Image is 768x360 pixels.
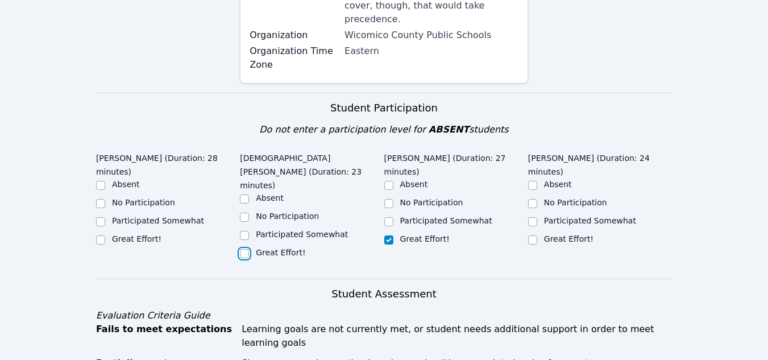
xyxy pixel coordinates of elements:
[96,309,672,322] div: Evaluation Criteria Guide
[112,234,161,243] label: Great Effort!
[256,212,319,221] label: No Participation
[344,44,518,58] div: Eastern
[112,198,175,207] label: No Participation
[528,148,672,179] legend: [PERSON_NAME] (Duration: 24 minutes)
[429,124,469,135] span: ABSENT
[96,100,672,116] h3: Student Participation
[400,198,463,207] label: No Participation
[400,234,450,243] label: Great Effort!
[544,198,607,207] label: No Participation
[96,123,672,136] div: Do not enter a participation level for students
[256,248,305,257] label: Great Effort!
[384,148,528,179] legend: [PERSON_NAME] (Duration: 27 minutes)
[250,28,338,42] label: Organization
[250,44,338,72] label: Organization Time Zone
[242,322,672,350] div: Learning goals are not currently met, or student needs additional support in order to meet learni...
[96,148,240,179] legend: [PERSON_NAME] (Duration: 28 minutes)
[544,234,593,243] label: Great Effort!
[96,286,672,302] h3: Student Assessment
[96,322,235,350] div: Fails to meet expectations
[112,216,204,225] label: Participated Somewhat
[400,216,492,225] label: Participated Somewhat
[240,148,384,192] legend: [DEMOGRAPHIC_DATA][PERSON_NAME] (Duration: 23 minutes)
[400,180,428,189] label: Absent
[256,193,284,202] label: Absent
[256,230,348,239] label: Participated Somewhat
[544,180,572,189] label: Absent
[112,180,140,189] label: Absent
[344,28,518,42] div: Wicomico County Public Schools
[544,216,636,225] label: Participated Somewhat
